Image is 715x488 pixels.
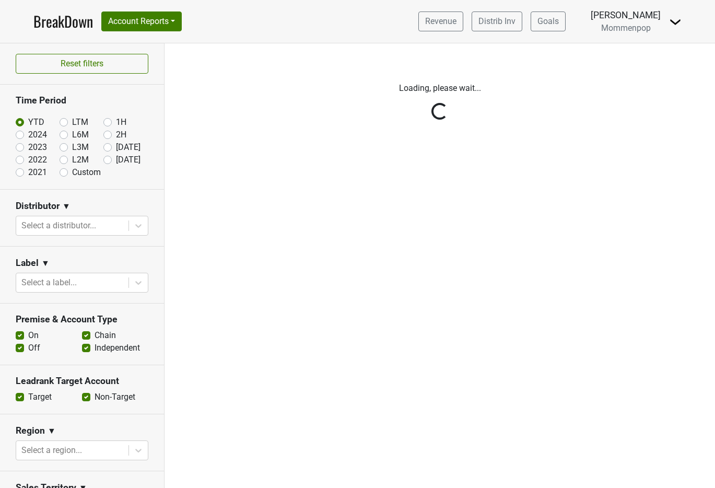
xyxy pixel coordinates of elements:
a: BreakDown [33,10,93,32]
button: Account Reports [101,11,182,31]
a: Distrib Inv [472,11,522,31]
span: Mommenpop [601,23,651,33]
a: Revenue [418,11,463,31]
div: [PERSON_NAME] [591,8,661,22]
p: Loading, please wait... [172,82,707,95]
img: Dropdown Menu [669,16,682,28]
a: Goals [531,11,566,31]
